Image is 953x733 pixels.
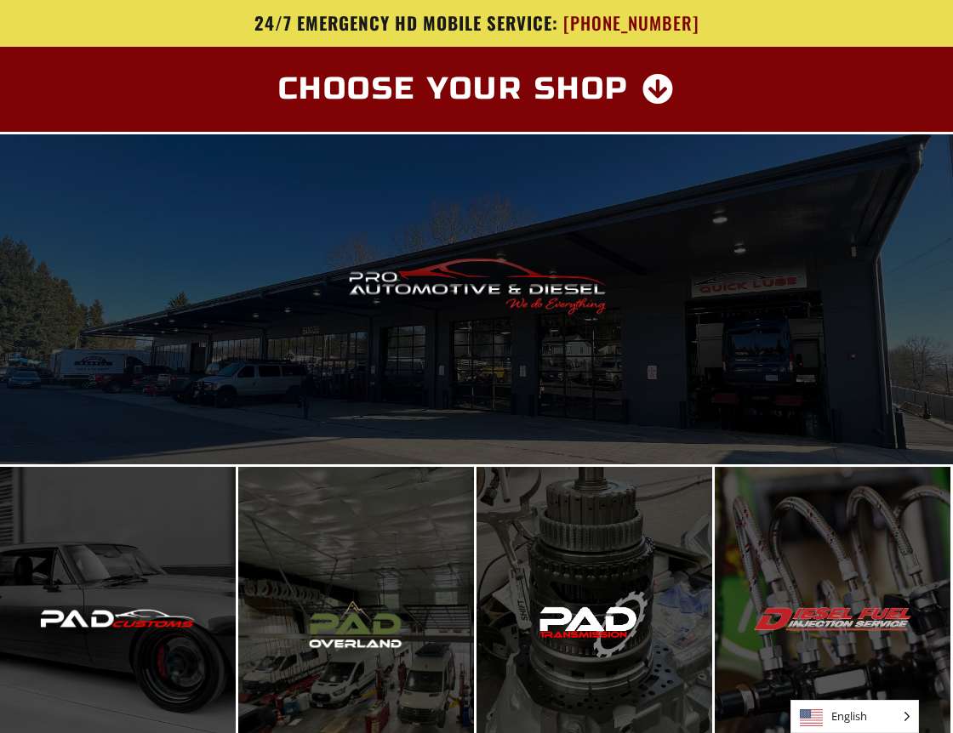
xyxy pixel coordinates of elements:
a: 24/7 Emergency HD Mobile Service: [PHONE_NUMBER] [13,13,940,34]
span: [PHONE_NUMBER] [563,13,699,34]
span: English [791,701,918,732]
aside: Language selected: English [790,700,919,733]
span: Choose Your Shop [278,74,630,105]
span: 24/7 Emergency HD Mobile Service: [254,9,558,36]
a: Choose Your Shop [258,64,696,115]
